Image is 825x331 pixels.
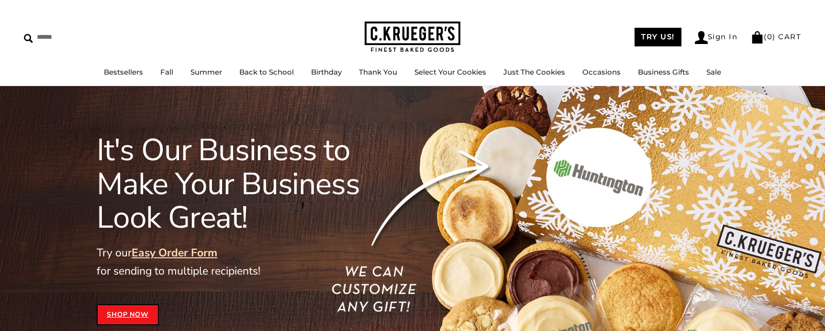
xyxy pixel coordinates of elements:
a: Bestsellers [104,67,143,77]
p: Try our for sending to multiple recipients! [97,244,401,280]
img: Account [695,31,708,44]
a: Just The Cookies [503,67,565,77]
a: Thank You [359,67,397,77]
img: C.KRUEGER'S [365,22,460,53]
a: Fall [160,67,173,77]
h1: It's Our Business to Make Your Business Look Great! [97,133,401,234]
a: Birthday [311,67,342,77]
input: Search [24,30,138,44]
a: Easy Order Form [132,245,217,260]
a: Occasions [582,67,621,77]
img: Bag [751,31,764,44]
a: Summer [190,67,222,77]
a: TRY US! [635,28,681,46]
a: Business Gifts [638,67,689,77]
a: Back to School [239,67,294,77]
a: Sale [706,67,721,77]
a: Sign In [695,31,738,44]
span: 0 [767,32,773,41]
a: Select Your Cookies [414,67,486,77]
a: Shop Now [97,304,159,325]
a: (0) CART [751,32,801,41]
img: Search [24,34,33,43]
